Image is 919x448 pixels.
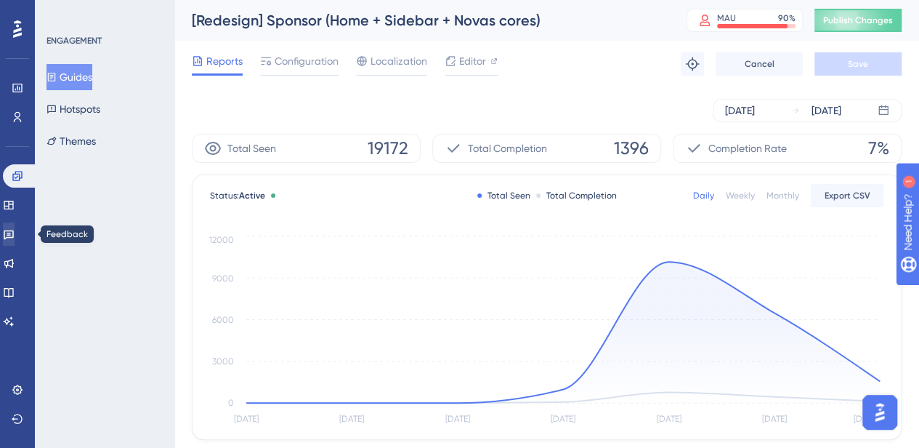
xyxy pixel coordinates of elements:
span: Total Completion [468,140,547,157]
button: Guides [46,64,92,90]
span: Export CSV [825,190,870,201]
span: Status: [210,190,265,201]
tspan: 9000 [212,273,234,284]
span: Active [239,191,265,201]
div: 1 [101,7,105,19]
tspan: 12000 [209,235,234,245]
button: Publish Changes [814,9,902,32]
tspan: [DATE] [854,414,878,424]
div: Daily [693,190,714,201]
span: Save [848,58,868,70]
tspan: [DATE] [445,414,470,424]
span: Publish Changes [823,15,893,26]
div: [DATE] [811,102,841,119]
tspan: [DATE] [234,414,259,424]
span: Completion Rate [708,140,787,157]
span: Configuration [275,52,339,70]
div: 90 % [778,12,795,24]
span: Cancel [745,58,774,70]
tspan: [DATE] [339,414,364,424]
tspan: [DATE] [762,414,787,424]
div: Monthly [766,190,799,201]
div: Total Completion [536,190,617,201]
tspan: [DATE] [551,414,575,424]
div: [Redesign] Sponsor (Home + Sidebar + Novas cores) [192,10,650,31]
tspan: 6000 [212,315,234,325]
button: Themes [46,128,96,154]
div: MAU [717,12,736,24]
div: [DATE] [725,102,755,119]
div: Total Seen [477,190,530,201]
tspan: 3000 [212,356,234,367]
button: Export CSV [811,184,883,207]
div: ENGAGEMENT [46,35,102,47]
span: Total Seen [227,140,276,157]
span: 19172 [368,137,408,160]
button: Save [814,52,902,76]
tspan: 0 [228,398,234,408]
tspan: [DATE] [656,414,681,424]
span: Need Help? [34,4,91,21]
div: Weekly [726,190,755,201]
button: Cancel [716,52,803,76]
span: Localization [371,52,427,70]
span: Reports [206,52,243,70]
span: 7% [868,137,889,160]
span: 1396 [614,137,649,160]
iframe: UserGuiding AI Assistant Launcher [858,391,902,434]
span: Editor [459,52,486,70]
button: Hotspots [46,96,100,122]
